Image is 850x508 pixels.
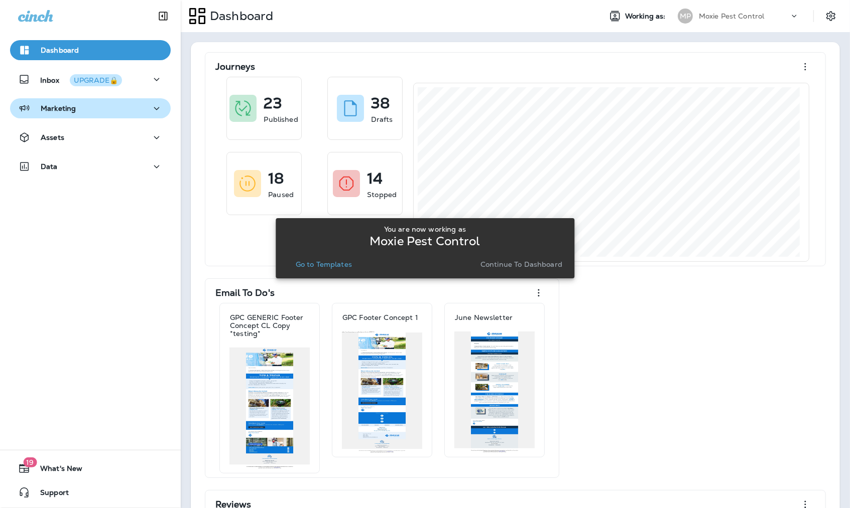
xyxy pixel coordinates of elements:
[476,257,566,271] button: Continue to Dashboard
[41,133,64,141] p: Assets
[268,190,294,200] p: Paused
[149,6,177,26] button: Collapse Sidebar
[41,46,79,54] p: Dashboard
[10,482,171,502] button: Support
[41,162,58,171] p: Data
[292,257,356,271] button: Go to Templates
[230,313,309,337] p: GPC GENERIC Footer Concept CL Copy *testing*
[70,74,122,86] button: UPGRADE🔒
[10,127,171,147] button: Assets
[296,260,352,268] p: Go to Templates
[10,40,171,60] button: Dashboard
[30,464,82,476] span: What's New
[206,9,273,24] p: Dashboard
[10,156,171,177] button: Data
[264,98,282,108] p: 23
[625,12,668,21] span: Working as:
[10,69,171,89] button: InboxUPGRADE🔒
[41,104,76,112] p: Marketing
[40,74,122,85] p: Inbox
[384,225,466,233] p: You are now working as
[822,7,840,25] button: Settings
[370,237,480,245] p: Moxie Pest Control
[480,260,562,268] p: Continue to Dashboard
[264,114,298,124] p: Published
[10,458,171,478] button: 19What's New
[215,288,275,298] p: Email To Do's
[699,12,765,20] p: Moxie Pest Control
[678,9,693,24] div: MP
[268,174,284,184] p: 18
[215,62,255,72] p: Journeys
[30,488,69,500] span: Support
[74,77,118,84] div: UPGRADE🔒
[229,348,310,469] img: 898cebb7-d192-4e58-9833-0b194f86060c.jpg
[10,98,171,118] button: Marketing
[23,457,37,467] span: 19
